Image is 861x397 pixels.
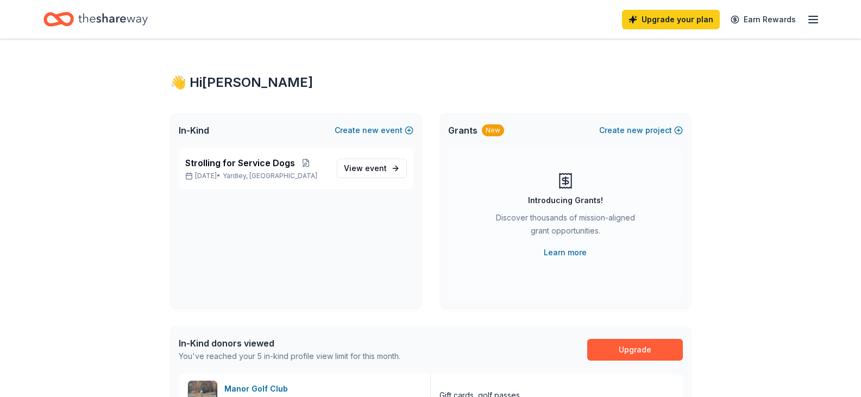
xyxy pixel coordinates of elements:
div: 👋 Hi [PERSON_NAME] [170,74,692,91]
span: View [344,162,387,175]
a: Upgrade your plan [622,10,720,29]
span: In-Kind [179,124,209,137]
span: Grants [448,124,477,137]
button: Createnewevent [335,124,413,137]
p: [DATE] • [185,172,328,180]
span: new [627,124,643,137]
a: Learn more [544,246,587,259]
a: View event [337,159,407,178]
a: Upgrade [587,339,683,361]
div: You've reached your 5 in-kind profile view limit for this month. [179,350,400,363]
div: Manor Golf Club [224,382,292,395]
div: Discover thousands of mission-aligned grant opportunities. [492,211,639,242]
a: Earn Rewards [724,10,802,29]
span: new [362,124,379,137]
span: Yardley, [GEOGRAPHIC_DATA] [223,172,317,180]
button: Createnewproject [599,124,683,137]
div: In-Kind donors viewed [179,337,400,350]
a: Home [43,7,148,32]
div: Introducing Grants! [528,194,603,207]
span: Strolling for Service Dogs [185,156,295,169]
div: New [482,124,504,136]
span: event [365,163,387,173]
